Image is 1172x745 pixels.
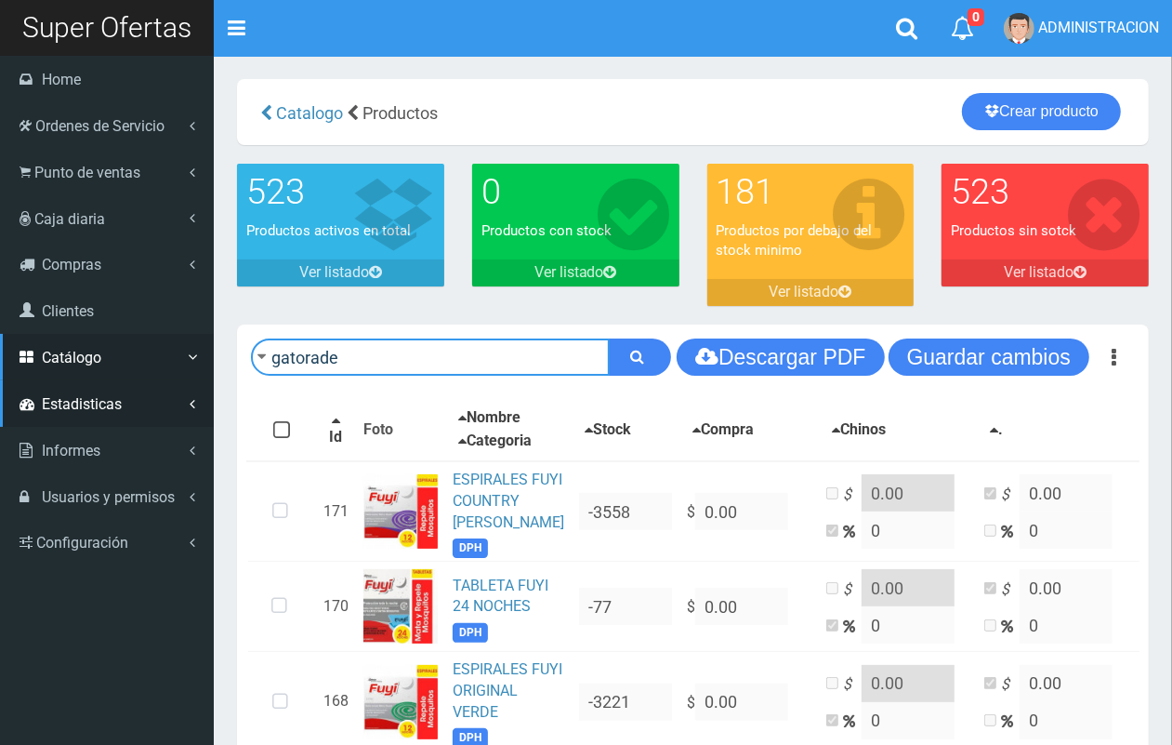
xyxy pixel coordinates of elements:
[42,71,81,88] span: Home
[1001,485,1020,506] i: $
[1001,579,1020,601] i: $
[299,263,369,281] font: Ver listado
[35,117,165,135] span: Ordenes de Servicio
[453,406,526,430] button: Nombre
[22,11,191,44] span: Super Ofertas
[579,419,637,442] button: Stock
[453,430,537,453] button: Categoria
[42,442,100,459] span: Informes
[679,562,819,652] td: $
[843,579,862,601] i: $
[453,471,564,531] a: ESPIRALES FUYI COUNTRY [PERSON_NAME]
[968,8,984,26] span: 0
[707,279,915,306] a: Ver listado
[34,210,105,228] span: Caja diaria
[687,419,759,442] button: Compra
[251,339,610,376] input: Ingrese su busqueda
[323,411,349,449] button: Id
[1004,13,1034,44] img: User Image
[1001,674,1020,696] i: $
[246,171,305,212] font: 523
[42,256,101,273] span: Compras
[453,623,488,643] span: DPH
[717,222,873,259] font: Productos por debajo del stock minimo
[769,283,838,300] font: Ver listado
[481,222,612,239] font: Productos con stock
[679,461,819,562] td: $
[453,660,562,721] a: ESPIRALES FUYI ORIGINAL VERDE
[42,488,175,506] span: Usuarios y permisos
[962,93,1121,130] a: Crear producto
[237,259,444,286] a: Ver listado
[363,569,438,644] img: ...
[843,485,862,506] i: $
[246,222,411,239] font: Productos activos en total
[272,103,343,123] a: Catalogo
[1038,19,1159,36] span: ADMINISTRACION
[363,474,438,549] img: ...
[316,461,356,562] td: 171
[481,171,501,212] font: 0
[36,534,128,552] span: Configuración
[717,171,775,212] font: 181
[453,577,548,616] a: TABLETA FUYI 24 NOCHES
[677,339,884,376] button: Descargar PDF
[42,302,94,320] span: Clientes
[356,399,445,461] th: Foto
[826,419,891,442] button: Chinos
[453,539,488,558] span: DPH
[472,259,679,286] a: Ver listado
[362,103,438,123] span: Productos
[1004,263,1073,281] font: Ver listado
[363,665,438,739] img: ...
[534,263,604,281] font: Ver listado
[34,164,140,181] span: Punto de ventas
[843,674,862,696] i: $
[984,419,1008,442] button: .
[942,259,1149,286] a: Ver listado
[316,562,356,652] td: 170
[276,103,343,123] span: Catalogo
[42,349,101,366] span: Catálogo
[951,222,1076,239] font: Productos sin sotck
[951,171,1009,212] font: 523
[889,339,1089,376] button: Guardar cambios
[42,395,122,413] span: Estadisticas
